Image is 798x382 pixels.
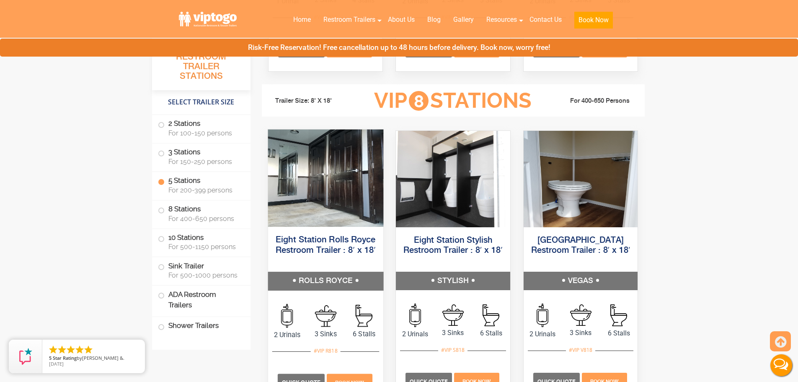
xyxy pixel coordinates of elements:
[537,304,548,327] img: an icon of urinal
[48,345,58,355] li: 
[524,329,562,339] span: 2 Urinals
[570,304,591,326] img: an icon of sink
[483,304,499,326] img: an icon of stall
[158,200,245,226] label: 8 Stations
[168,158,240,166] span: For 150-250 persons
[315,305,336,327] img: an icon of sink
[275,236,375,255] a: Eight Station Rolls Royce Restroom Trailer : 8′ x 18′
[168,271,240,279] span: For 500-1000 persons
[524,131,638,227] img: An image of 8 station shower outside view
[562,328,600,338] span: 3 Sinks
[421,10,447,29] a: Blog
[447,10,480,29] a: Gallery
[158,229,245,255] label: 10 Stations
[600,328,638,338] span: 6 Stalls
[472,328,510,338] span: 6 Stalls
[361,89,545,112] h3: VIP Stations
[306,329,345,339] span: 3 Sinks
[355,304,372,327] img: an icon of stall
[524,272,638,290] h5: VEGAS
[49,355,52,361] span: 5
[403,236,503,255] a: Eight Station Stylish Restroom Trailer : 8′ x 18′
[158,172,245,198] label: 5 Stations
[17,348,34,365] img: Review Rating
[531,236,630,255] a: [GEOGRAPHIC_DATA] Restroom Trailer : 8′ x 18′
[49,361,64,367] span: [DATE]
[158,143,245,169] label: 3 Stations
[168,129,240,137] span: For 100-150 persons
[66,345,76,355] li: 
[152,40,251,90] h3: All Portable Restroom Trailer Stations
[158,257,245,283] label: Sink Trailer
[317,10,382,29] a: Restroom Trailers
[310,345,340,356] div: #VIP R818
[53,355,77,361] span: Star Rating
[287,10,317,29] a: Home
[610,304,627,326] img: an icon of stall
[168,215,240,223] span: For 400-650 persons
[345,329,383,339] span: 6 Stalls
[434,328,472,338] span: 3 Sinks
[764,348,798,382] button: Live Chat
[438,345,467,356] div: #VIP S818
[409,91,429,111] span: 8
[152,94,251,110] h4: Select Trailer Size
[158,286,245,314] label: ADA Restroom Trailers
[281,304,293,327] img: an icon of urinal
[82,355,124,361] span: [PERSON_NAME] &.
[442,304,464,326] img: an icon of sink
[409,304,421,327] img: an icon of urinal
[396,131,510,227] img: An image of 8 station shower outside view
[83,345,93,355] li: 
[268,129,383,226] img: An image of 8 station shower outside view
[268,88,362,114] li: Trailer Size: 8' X 18'
[268,272,383,290] h5: ROLLS ROYCE
[574,12,613,29] button: Book Now
[566,345,595,356] div: #VIP V818
[545,96,639,106] li: For 400-650 Persons
[480,10,523,29] a: Resources
[168,243,240,251] span: For 500-1150 persons
[568,10,619,34] a: Book Now
[268,330,306,340] span: 2 Urinals
[158,115,245,141] label: 2 Stations
[158,317,245,335] label: Shower Trailers
[523,10,568,29] a: Contact Us
[75,345,85,355] li: 
[396,272,510,290] h5: STYLISH
[168,186,240,194] span: For 200-399 persons
[57,345,67,355] li: 
[49,356,138,361] span: by
[382,10,421,29] a: About Us
[396,329,434,339] span: 2 Urinals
